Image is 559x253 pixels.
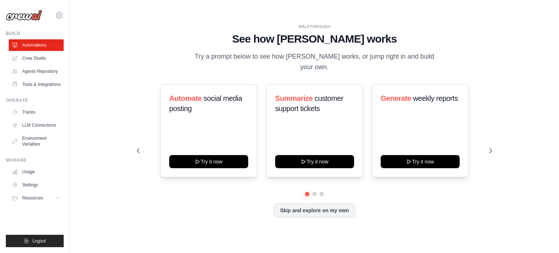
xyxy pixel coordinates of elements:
[9,192,64,204] button: Resources
[137,24,492,29] div: WALKTHROUGH
[275,94,313,102] span: Summarize
[137,32,492,46] h1: See how [PERSON_NAME] works
[32,238,46,244] span: Logout
[413,94,458,102] span: weekly reports
[9,39,64,51] a: Automations
[9,106,64,118] a: Traces
[274,203,355,217] button: Skip and explore on my own
[9,166,64,178] a: Usage
[6,235,64,247] button: Logout
[9,52,64,64] a: Crew Studio
[192,51,437,73] p: Try a prompt below to see how [PERSON_NAME] works, or jump right in and build your own.
[381,94,411,102] span: Generate
[275,155,354,168] button: Try it now
[9,66,64,77] a: Agents Repository
[22,195,43,201] span: Resources
[169,155,248,168] button: Try it now
[9,79,64,90] a: Tools & Integrations
[169,94,242,112] span: social media posting
[6,157,64,163] div: Manage
[169,94,202,102] span: Automate
[9,133,64,150] a: Environment Variables
[6,98,64,103] div: Operate
[9,119,64,131] a: LLM Connections
[6,31,64,36] div: Build
[9,179,64,191] a: Settings
[6,10,42,21] img: Logo
[275,94,343,112] span: customer support tickets
[381,155,460,168] button: Try it now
